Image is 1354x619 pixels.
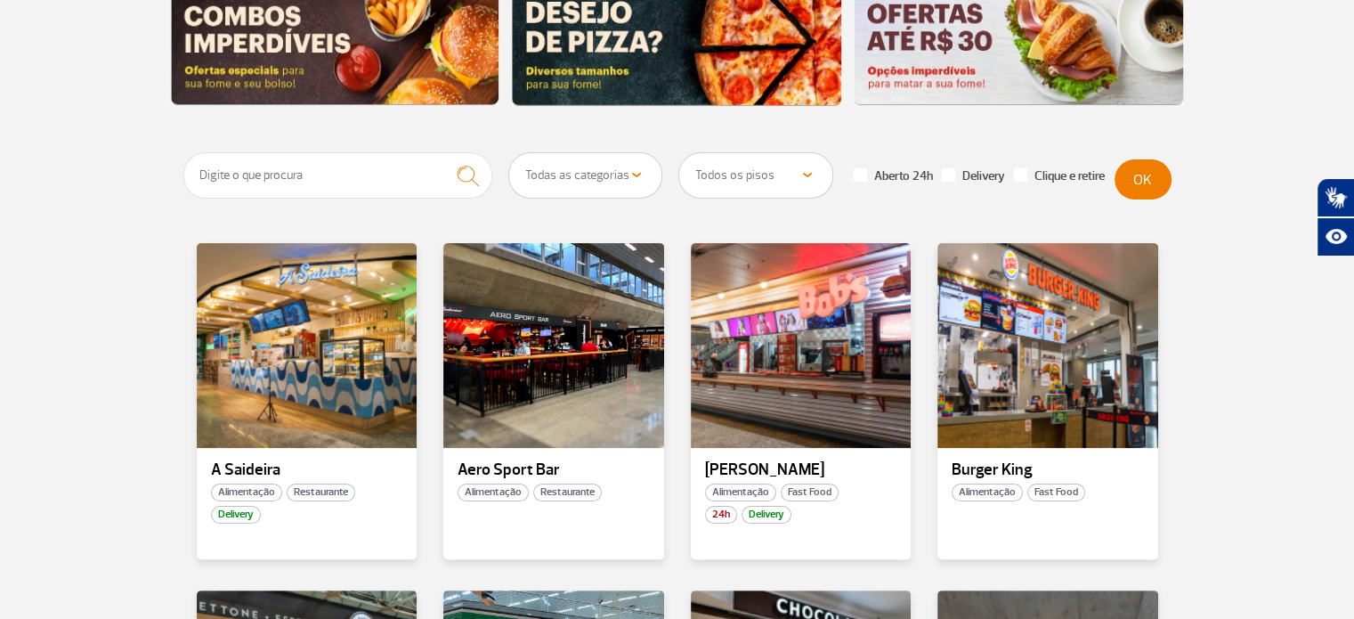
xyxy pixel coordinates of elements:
[742,506,791,524] span: Delivery
[942,168,1005,184] label: Delivery
[952,461,1144,479] p: Burger King
[705,506,737,524] span: 24h
[781,484,839,501] span: Fast Food
[211,484,282,501] span: Alimentação
[1115,159,1172,200] button: OK
[183,152,493,199] input: Digite o que procura
[533,484,602,501] span: Restaurante
[705,484,776,501] span: Alimentação
[1027,484,1085,501] span: Fast Food
[458,461,650,479] p: Aero Sport Bar
[1014,168,1105,184] label: Clique e retire
[211,461,403,479] p: A Saideira
[705,461,897,479] p: [PERSON_NAME]
[1317,217,1354,257] button: Abrir recursos assistivos.
[211,506,261,524] span: Delivery
[952,484,1023,501] span: Alimentação
[1317,178,1354,217] button: Abrir tradutor de língua de sinais.
[1317,178,1354,257] div: Plugin de acessibilidade da Hand Talk.
[287,484,355,501] span: Restaurante
[854,168,933,184] label: Aberto 24h
[458,484,529,501] span: Alimentação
